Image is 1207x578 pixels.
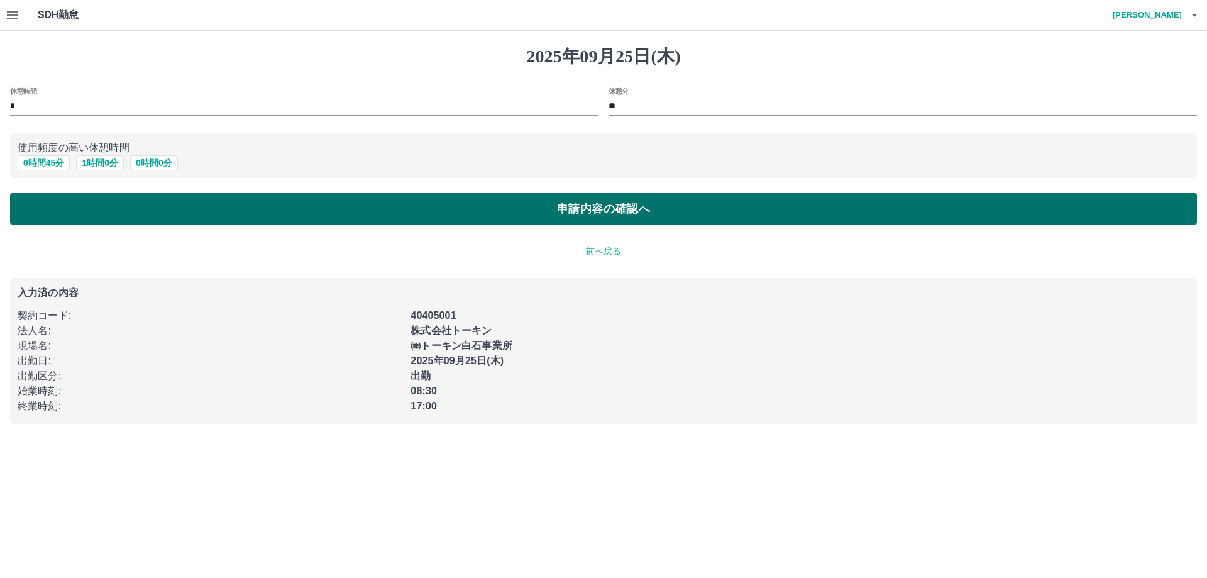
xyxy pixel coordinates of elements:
[411,401,437,411] b: 17:00
[411,325,492,336] b: 株式会社トーキン
[18,155,70,170] button: 0時間45分
[18,384,403,399] p: 始業時刻 :
[18,140,1189,155] p: 使用頻度の高い休憩時間
[10,245,1197,258] p: 前へ戻る
[609,86,629,96] label: 休憩分
[18,369,403,384] p: 出勤区分 :
[10,46,1197,67] h1: 2025年09月25日(木)
[411,340,512,351] b: ㈱トーキン白石事業所
[411,386,437,396] b: 08:30
[130,155,178,170] button: 0時間0分
[18,338,403,353] p: 現場名 :
[411,355,504,366] b: 2025年09月25日(木)
[411,370,431,381] b: 出勤
[76,155,124,170] button: 1時間0分
[10,193,1197,225] button: 申請内容の確認へ
[18,399,403,414] p: 終業時刻 :
[18,323,403,338] p: 法人名 :
[18,288,1189,298] p: 入力済の内容
[10,86,36,96] label: 休憩時間
[18,353,403,369] p: 出勤日 :
[411,310,456,321] b: 40405001
[18,308,403,323] p: 契約コード :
